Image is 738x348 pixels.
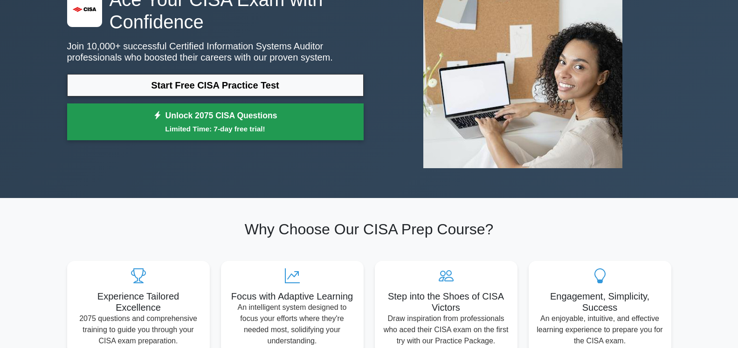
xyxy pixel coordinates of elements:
p: An intelligent system designed to focus your efforts where they're needed most, solidifying your ... [228,302,356,347]
a: Start Free CISA Practice Test [67,74,364,96]
a: Unlock 2075 CISA QuestionsLimited Time: 7-day free trial! [67,103,364,141]
p: 2075 questions and comprehensive training to guide you through your CISA exam preparation. [75,313,202,347]
p: Join 10,000+ successful Certified Information Systems Auditor professionals who boosted their car... [67,41,364,63]
h5: Focus with Adaptive Learning [228,291,356,302]
h2: Why Choose Our CISA Prep Course? [67,220,671,238]
h5: Experience Tailored Excellence [75,291,202,313]
h5: Step into the Shoes of CISA Victors [382,291,510,313]
h5: Engagement, Simplicity, Success [536,291,664,313]
p: An enjoyable, intuitive, and effective learning experience to prepare you for the CISA exam. [536,313,664,347]
p: Draw inspiration from professionals who aced their CISA exam on the first try with our Practice P... [382,313,510,347]
small: Limited Time: 7-day free trial! [79,123,352,134]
